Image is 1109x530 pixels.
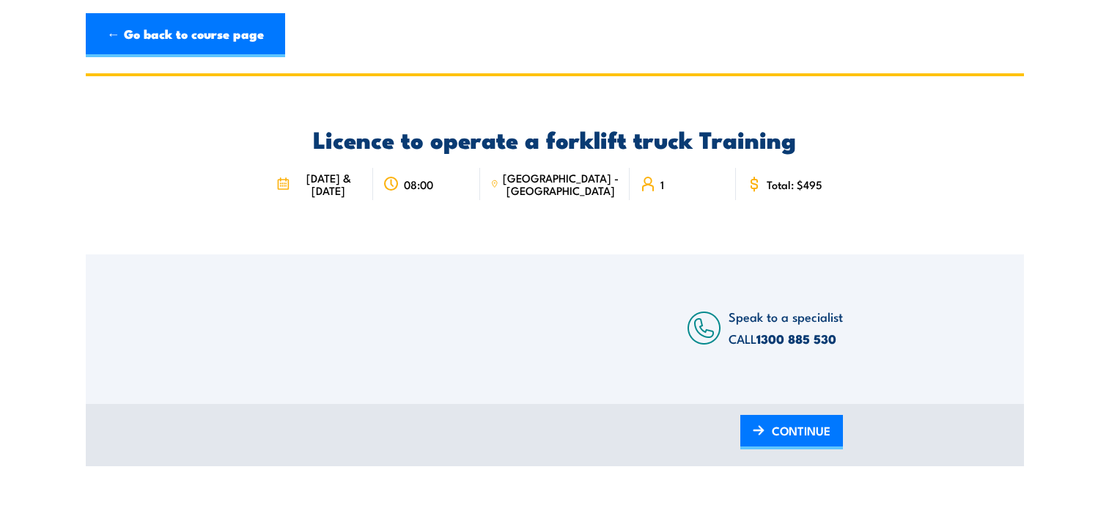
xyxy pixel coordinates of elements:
span: 08:00 [404,178,433,191]
a: 1300 885 530 [756,329,836,348]
span: Total: $495 [767,178,822,191]
span: Speak to a specialist CALL [729,307,843,347]
span: [GEOGRAPHIC_DATA] - [GEOGRAPHIC_DATA] [503,172,619,196]
span: [DATE] & [DATE] [294,172,362,196]
a: CONTINUE [740,415,843,449]
h2: Licence to operate a forklift truck Training [266,128,843,149]
span: CONTINUE [772,411,830,450]
span: 1 [660,178,664,191]
a: ← Go back to course page [86,13,285,57]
